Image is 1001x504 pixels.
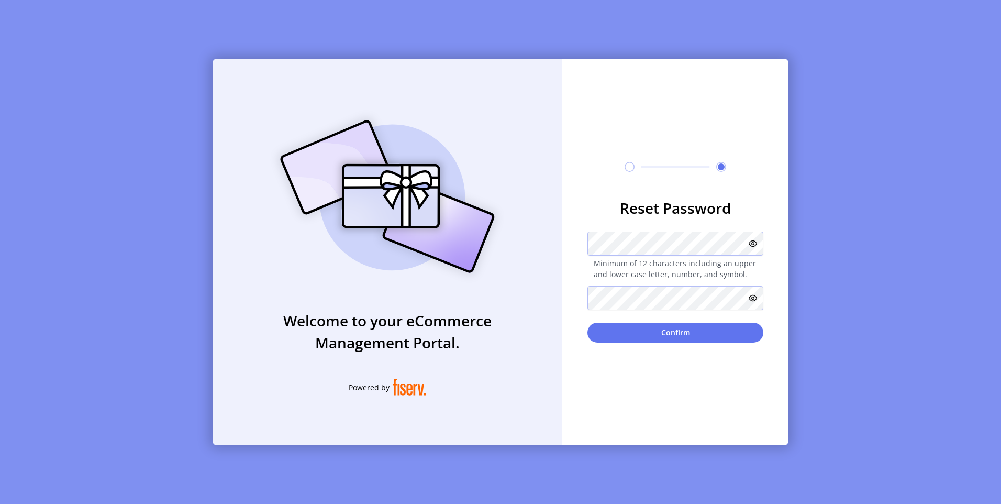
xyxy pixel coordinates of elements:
h3: Reset Password [587,197,763,219]
button: Confirm [587,323,763,343]
span: Powered by [349,382,390,393]
span: Minimum of 12 characters including an upper and lower case letter, number, and symbol. [587,258,763,280]
h3: Welcome to your eCommerce Management Portal. [213,310,562,354]
img: card_Illustration.svg [264,108,510,284]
